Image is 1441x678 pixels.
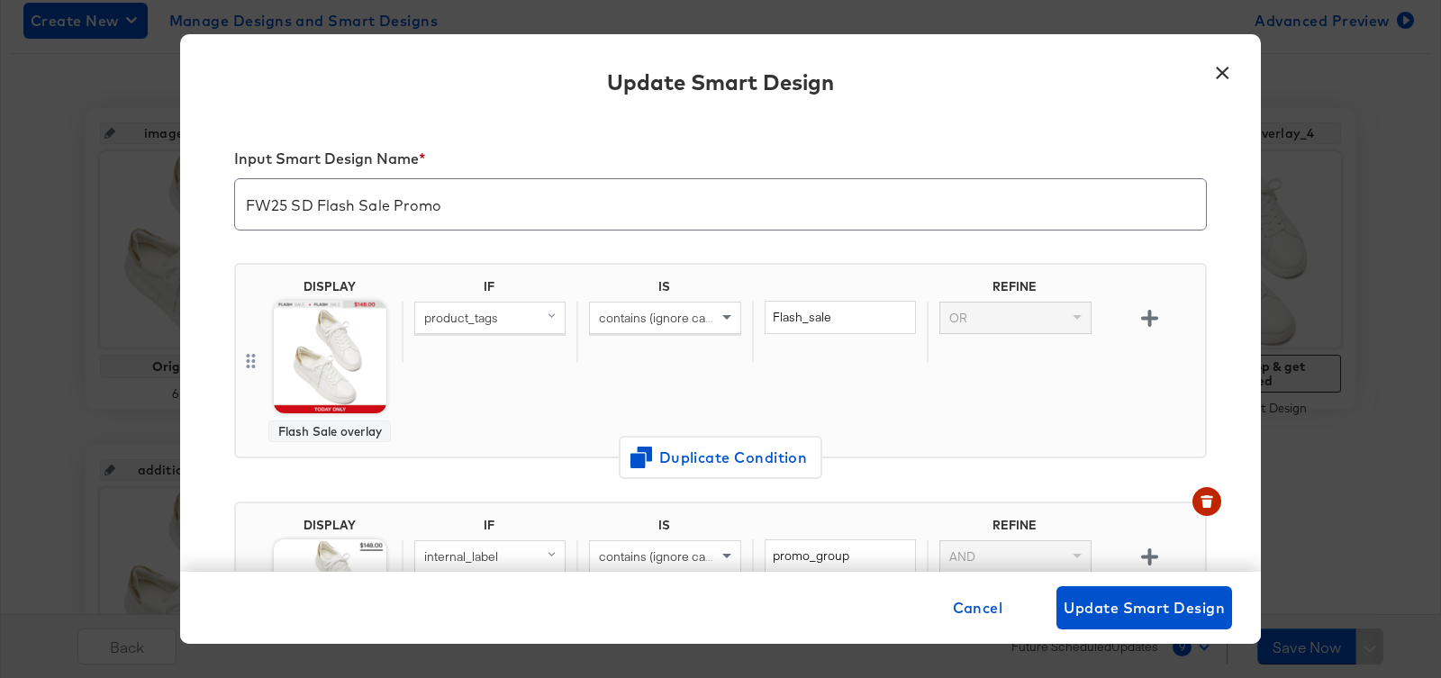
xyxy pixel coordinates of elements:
div: IS [576,279,751,301]
div: DISPLAY [304,518,356,532]
div: Input Smart Design Name [234,149,1207,175]
span: contains (ignore case) [599,310,722,326]
img: yLGrBH7SGjROUW-vOAAOBw.jpg [274,301,386,413]
span: contains (ignore case) [599,548,722,565]
div: REFINE [927,279,1101,301]
div: DISPLAY [304,279,356,294]
button: × [1206,52,1238,85]
span: product_tags [424,310,498,326]
button: Update Smart Design [1056,586,1232,629]
input: My smart design [235,172,1206,222]
span: Cancel [953,595,1003,620]
button: Duplicate Condition [619,436,822,479]
button: Cancel [946,586,1011,629]
img: cA-Wos4zxgHorImUVNyo1g.jpg [274,539,386,652]
div: Flash Sale overlay [276,424,383,438]
div: IF [402,279,576,301]
span: Duplicate Condition [633,445,808,470]
span: Update Smart Design [1064,595,1225,620]
div: IS [576,518,751,539]
div: REFINE [927,518,1101,539]
input: Enter value [765,301,916,334]
input: Enter value [765,539,916,573]
div: Update Smart Design [607,67,834,97]
span: AND [949,548,975,565]
span: internal_label [424,548,498,565]
div: IF [402,518,576,539]
span: OR [949,310,967,326]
